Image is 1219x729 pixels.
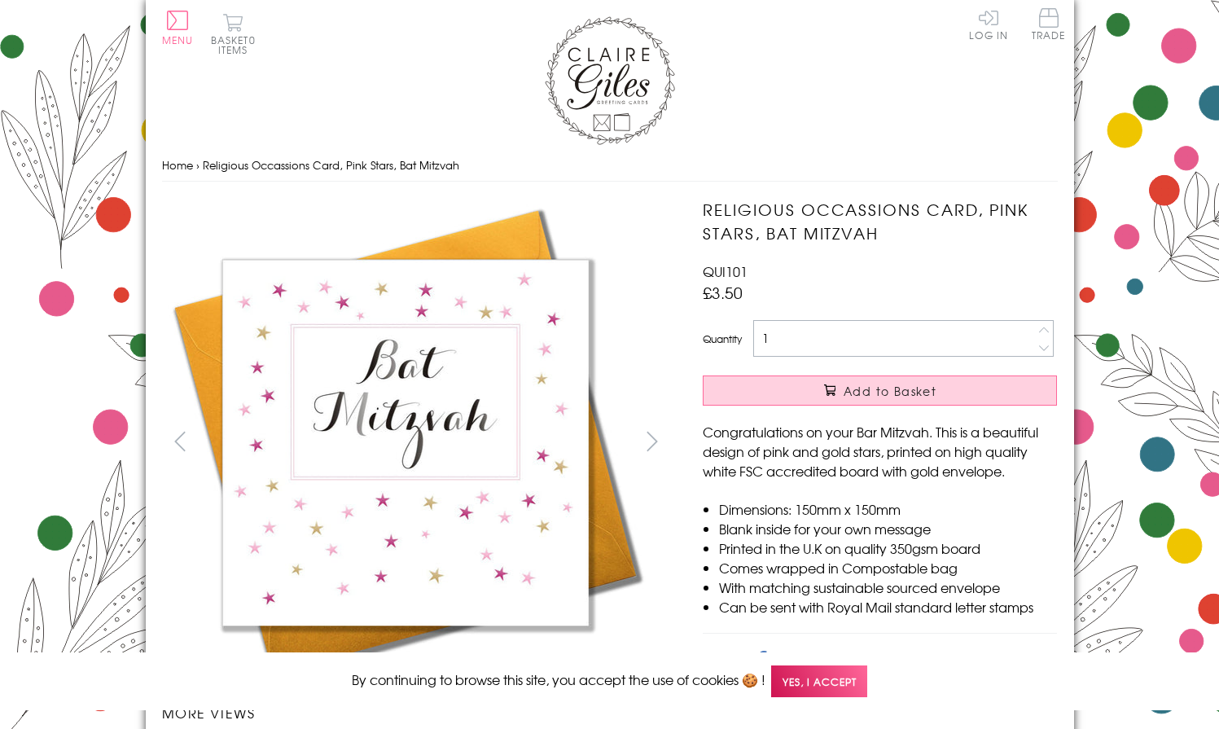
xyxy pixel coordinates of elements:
button: next [634,423,670,459]
button: Menu [162,11,194,45]
li: Printed in the U.K on quality 350gsm board [719,538,1057,558]
span: Menu [162,33,194,47]
span: Religious Occassions Card, Pink Stars, Bat Mitzvah [203,157,459,173]
li: Blank inside for your own message [719,519,1057,538]
li: With matching sustainable sourced envelope [719,577,1057,597]
a: Trade [1032,8,1066,43]
button: prev [162,423,199,459]
li: Dimensions: 150mm x 150mm [719,499,1057,519]
h3: More views [162,703,671,722]
a: Log In [969,8,1008,40]
a: Home [162,157,193,173]
span: › [196,157,200,173]
nav: breadcrumbs [162,149,1058,182]
label: Quantity [703,332,742,346]
span: 0 items [218,33,256,57]
h1: Religious Occassions Card, Pink Stars, Bat Mitzvah [703,198,1057,245]
li: Can be sent with Royal Mail standard letter stamps [719,597,1057,617]
button: Basket0 items [211,13,256,55]
img: Religious Occassions Card, Pink Stars, Bat Mitzvah [162,198,651,687]
span: £3.50 [703,281,743,304]
span: QUI101 [703,261,748,281]
p: Congratulations on your Bar Mitzvah. This is a beautiful design of pink and gold stars, printed o... [703,422,1057,481]
span: Yes, I accept [771,665,867,697]
span: Trade [1032,8,1066,40]
img: Claire Giles Greetings Cards [545,16,675,145]
button: Add to Basket [703,375,1057,406]
li: Comes wrapped in Compostable bag [719,558,1057,577]
span: Add to Basket [844,383,936,399]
